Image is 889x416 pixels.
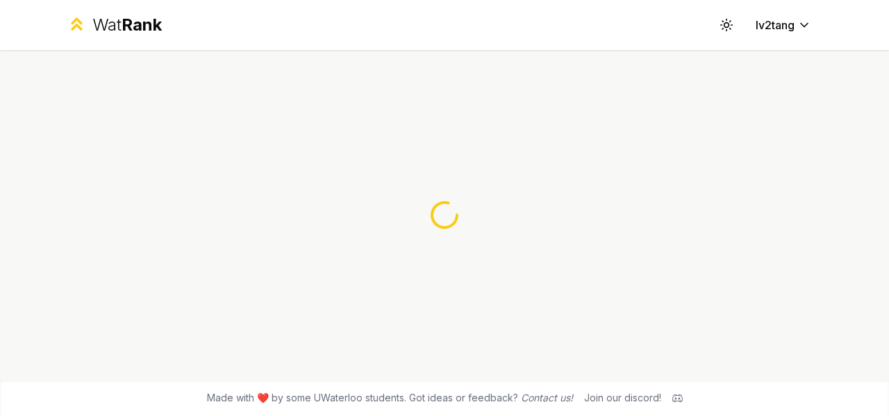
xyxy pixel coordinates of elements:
span: Made with ❤️ by some UWaterloo students. Got ideas or feedback? [207,391,573,405]
div: Join our discord! [584,391,661,405]
span: Rank [122,15,162,35]
span: lv2tang [756,17,795,33]
a: WatRank [67,14,162,36]
button: lv2tang [745,13,822,38]
a: Contact us! [521,392,573,403]
div: Wat [92,14,162,36]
